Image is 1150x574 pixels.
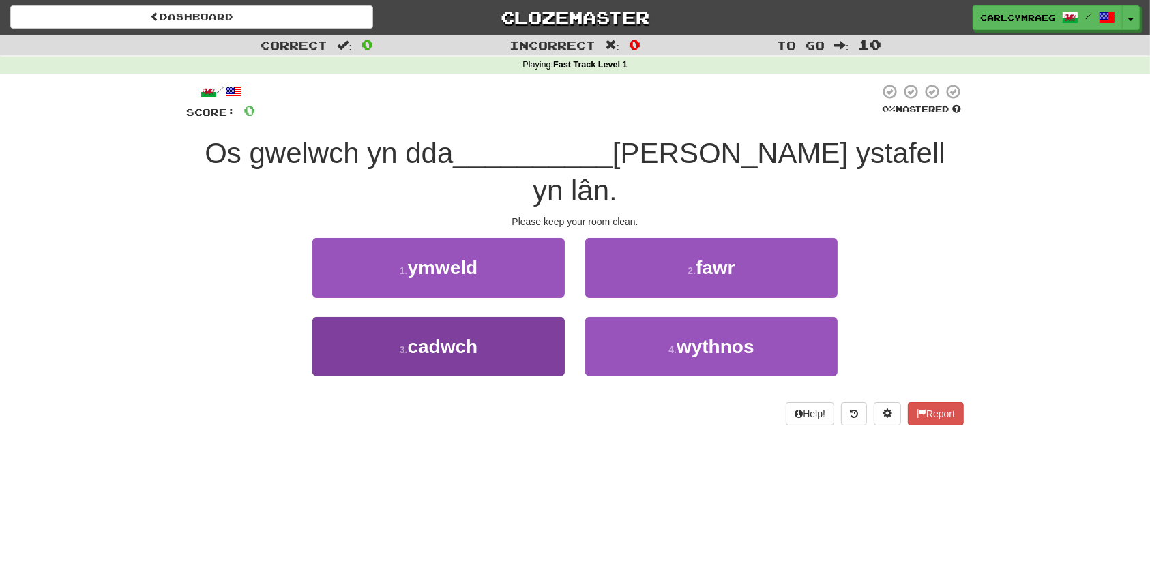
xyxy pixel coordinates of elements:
[834,40,849,51] span: :
[510,38,595,52] span: Incorrect
[696,257,735,278] span: fawr
[859,36,882,52] span: 10
[186,83,255,100] div: /
[585,238,838,297] button: 2.fawr
[186,215,964,228] div: Please keep your room clean.
[400,344,408,355] small: 3 .
[453,137,613,169] span: __________
[629,36,640,52] span: 0
[841,402,867,425] button: Round history (alt+y)
[533,137,945,207] span: [PERSON_NAME] ystafell yn lân.
[205,137,453,169] span: Os gwelwch yn dda
[777,38,825,52] span: To go
[677,336,754,357] span: wythnos
[244,102,255,119] span: 0
[585,317,838,376] button: 4.wythnos
[394,5,756,29] a: Clozemaster
[407,257,477,278] span: ymweld
[605,40,620,51] span: :
[882,104,896,115] span: 0 %
[786,402,834,425] button: Help!
[553,60,628,70] strong: Fast Track Level 1
[400,265,408,276] small: 1 .
[337,40,352,51] span: :
[312,317,565,376] button: 3.cadwch
[312,238,565,297] button: 1.ymweld
[10,5,373,29] a: Dashboard
[261,38,327,52] span: Correct
[980,12,1055,24] span: CarlCymraeg
[668,344,677,355] small: 4 .
[362,36,373,52] span: 0
[407,336,477,357] span: cadwch
[1085,11,1092,20] span: /
[688,265,696,276] small: 2 .
[186,106,235,118] span: Score:
[973,5,1123,30] a: CarlCymraeg /
[908,402,964,425] button: Report
[879,104,964,116] div: Mastered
